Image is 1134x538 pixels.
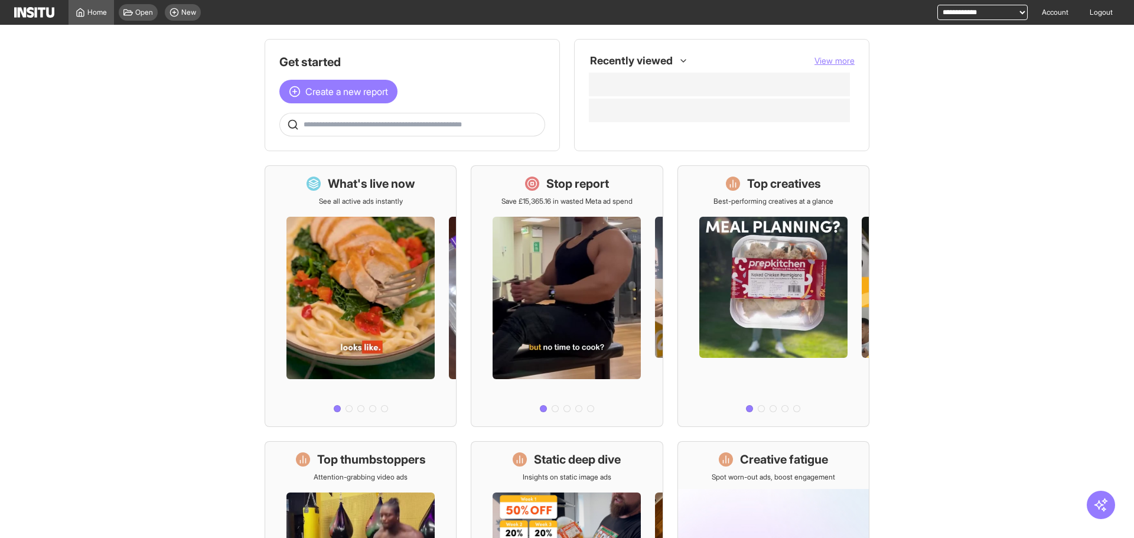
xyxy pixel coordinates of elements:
[328,175,415,192] h1: What's live now
[713,197,833,206] p: Best-performing creatives at a glance
[181,8,196,17] span: New
[319,197,403,206] p: See all active ads instantly
[135,8,153,17] span: Open
[305,84,388,99] span: Create a new report
[14,7,54,18] img: Logo
[279,54,545,70] h1: Get started
[314,472,408,482] p: Attention-grabbing video ads
[747,175,821,192] h1: Top creatives
[501,197,633,206] p: Save £15,365.16 in wasted Meta ad spend
[471,165,663,427] a: Stop reportSave £15,365.16 in wasted Meta ad spend
[814,55,855,67] button: View more
[677,165,869,427] a: Top creativesBest-performing creatives at a glance
[265,165,457,427] a: What's live nowSee all active ads instantly
[279,80,397,103] button: Create a new report
[523,472,611,482] p: Insights on static image ads
[546,175,609,192] h1: Stop report
[814,56,855,66] span: View more
[317,451,426,468] h1: Top thumbstoppers
[87,8,107,17] span: Home
[534,451,621,468] h1: Static deep dive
